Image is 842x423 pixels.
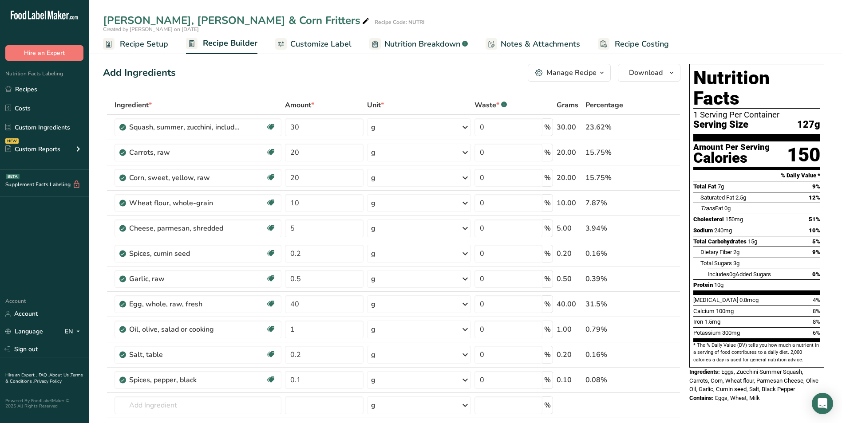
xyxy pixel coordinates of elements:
div: g [371,400,376,411]
div: g [371,223,376,234]
span: 3g [733,260,739,266]
div: g [371,198,376,208]
div: g [371,147,376,158]
a: Terms & Conditions . [5,372,83,384]
div: Spices, cumin seed [129,248,240,259]
div: NEW [5,138,19,144]
div: EN [65,326,83,337]
div: Oil, olive, salad or cooking [129,324,240,335]
span: Total Carbohydrates [693,238,747,245]
div: g [371,299,376,309]
div: Recipe Code: NUTRI [375,18,424,26]
div: Powered By FoodLabelMaker © 2025 All Rights Reserved [5,398,83,409]
a: Recipe Setup [103,34,168,54]
div: 0.16% [585,349,638,360]
span: Recipe Costing [615,38,669,50]
div: 0.20 [557,248,582,259]
span: Ingredients: [689,368,720,375]
span: 0% [812,271,820,278]
a: Nutrition Breakdown [369,34,468,54]
div: Cheese, parmesan, shredded [129,223,240,234]
span: Nutrition Breakdown [384,38,460,50]
div: 10.00 [557,198,582,208]
input: Add Ingredient [115,396,281,414]
div: g [371,324,376,335]
span: Notes & Attachments [501,38,580,50]
a: Recipe Builder [186,33,257,55]
div: 150 [787,143,820,167]
span: Cholesterol [693,216,724,223]
span: Recipe Setup [120,38,168,50]
div: g [371,274,376,284]
span: Download [629,67,663,78]
span: Iron [693,318,703,325]
span: 5% [812,238,820,245]
button: Download [618,64,680,82]
span: 300mg [722,329,740,336]
span: Total Fat [693,183,716,190]
div: g [371,349,376,360]
div: Squash, summer, zucchini, includes skin, raw [129,122,240,133]
div: Custom Reports [5,145,60,154]
a: Hire an Expert . [5,372,37,378]
div: Spices, pepper, black [129,375,240,385]
span: Calcium [693,308,715,314]
span: Recipe Builder [203,37,257,49]
div: Carrots, raw [129,147,240,158]
span: 2.5g [735,194,746,201]
span: Customize Label [290,38,352,50]
span: 4% [813,297,820,303]
span: Includes Added Sugars [708,271,771,278]
span: 15g [748,238,757,245]
span: 8% [813,308,820,314]
div: Calories [693,152,770,164]
span: [MEDICAL_DATA] [693,297,738,303]
div: 0.50 [557,274,582,284]
a: Notes & Attachments [486,34,580,54]
div: 23.62% [585,122,638,133]
div: Garlic, raw [129,274,240,284]
div: 15.75% [585,147,638,158]
div: 15.75% [585,172,638,183]
div: 0.16% [585,248,638,259]
span: Fat [700,205,723,211]
span: 150mg [725,216,743,223]
span: Protein [693,282,713,288]
a: About Us . [49,372,71,378]
span: 9% [812,183,820,190]
span: 0.8mcg [739,297,759,303]
span: 0g [724,205,731,211]
span: Grams [557,100,578,110]
section: % Daily Value * [693,170,820,181]
div: 5.00 [557,223,582,234]
div: Waste [474,100,507,110]
span: 51% [809,216,820,223]
div: 30.00 [557,122,582,133]
div: [PERSON_NAME], [PERSON_NAME] & Corn Fritters [103,12,371,28]
div: 1 Serving Per Container [693,110,820,119]
span: 9% [812,249,820,255]
div: g [371,375,376,385]
div: 0.08% [585,375,638,385]
div: 31.5% [585,299,638,309]
span: Total Sugars [700,260,732,266]
div: Wheat flour, whole-grain [129,198,240,208]
span: 6% [813,329,820,336]
span: 10g [714,282,723,288]
div: 20.00 [557,147,582,158]
a: Language [5,324,43,339]
div: Add Ingredients [103,66,176,80]
span: 8% [813,318,820,325]
span: Serving Size [693,119,748,130]
span: Saturated Fat [700,194,734,201]
section: * The % Daily Value (DV) tells you how much a nutrient in a serving of food contributes to a dail... [693,342,820,364]
div: g [371,248,376,259]
button: Hire an Expert [5,45,83,61]
span: Amount [285,100,314,110]
div: 0.39% [585,274,638,284]
div: Salt, table [129,349,240,360]
div: Egg, whole, raw, fresh [129,299,240,309]
span: Eggs, Zucchini Summer Squash, Carrots, Corn, Wheat flour, Parmesan Cheese, Olive Oil, Garlic, Cum... [689,368,818,392]
span: 1.5mg [704,318,720,325]
i: Trans [700,205,715,211]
